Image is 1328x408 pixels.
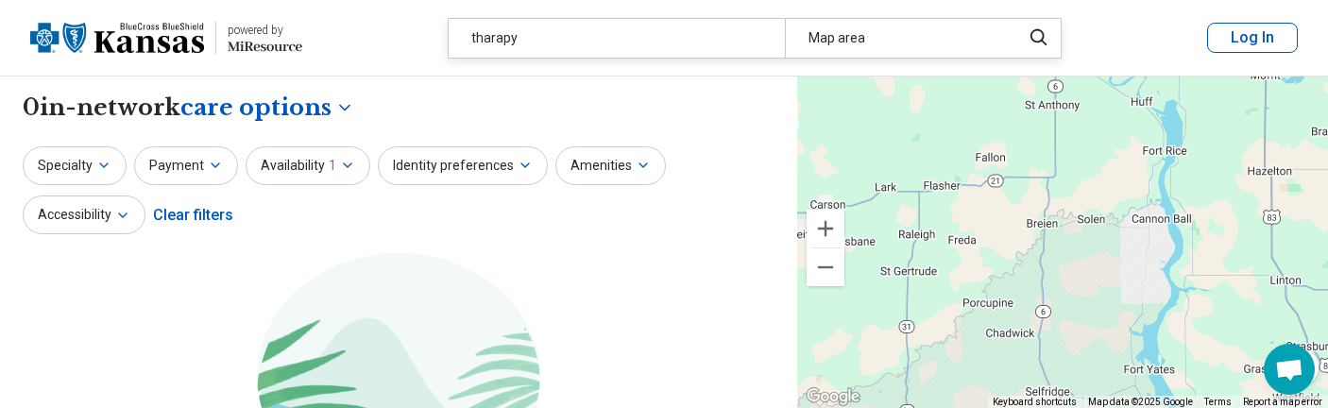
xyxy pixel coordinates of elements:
span: 1 [329,156,336,176]
button: Log In [1207,23,1298,53]
img: Blue Cross Blue Shield Kansas [30,15,204,60]
a: Blue Cross Blue Shield Kansaspowered by [30,15,302,60]
div: Open chat [1264,344,1315,395]
button: Specialty [23,146,127,185]
button: Amenities [555,146,666,185]
button: Care options [180,92,354,124]
button: Payment [134,146,238,185]
a: Terms (opens in new tab) [1204,397,1232,407]
span: care options [180,92,332,124]
button: Zoom in [807,210,844,247]
button: Availability1 [246,146,370,185]
button: Zoom out [807,248,844,286]
a: Report a map error [1243,397,1322,407]
div: tharapy [449,19,785,58]
div: Map area [785,19,1009,58]
div: Clear filters [153,193,233,238]
div: powered by [228,22,302,39]
button: Identity preferences [378,146,548,185]
button: Accessibility [23,195,145,234]
span: Map data ©2025 Google [1088,397,1193,407]
h1: 0 in-network [23,92,354,124]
